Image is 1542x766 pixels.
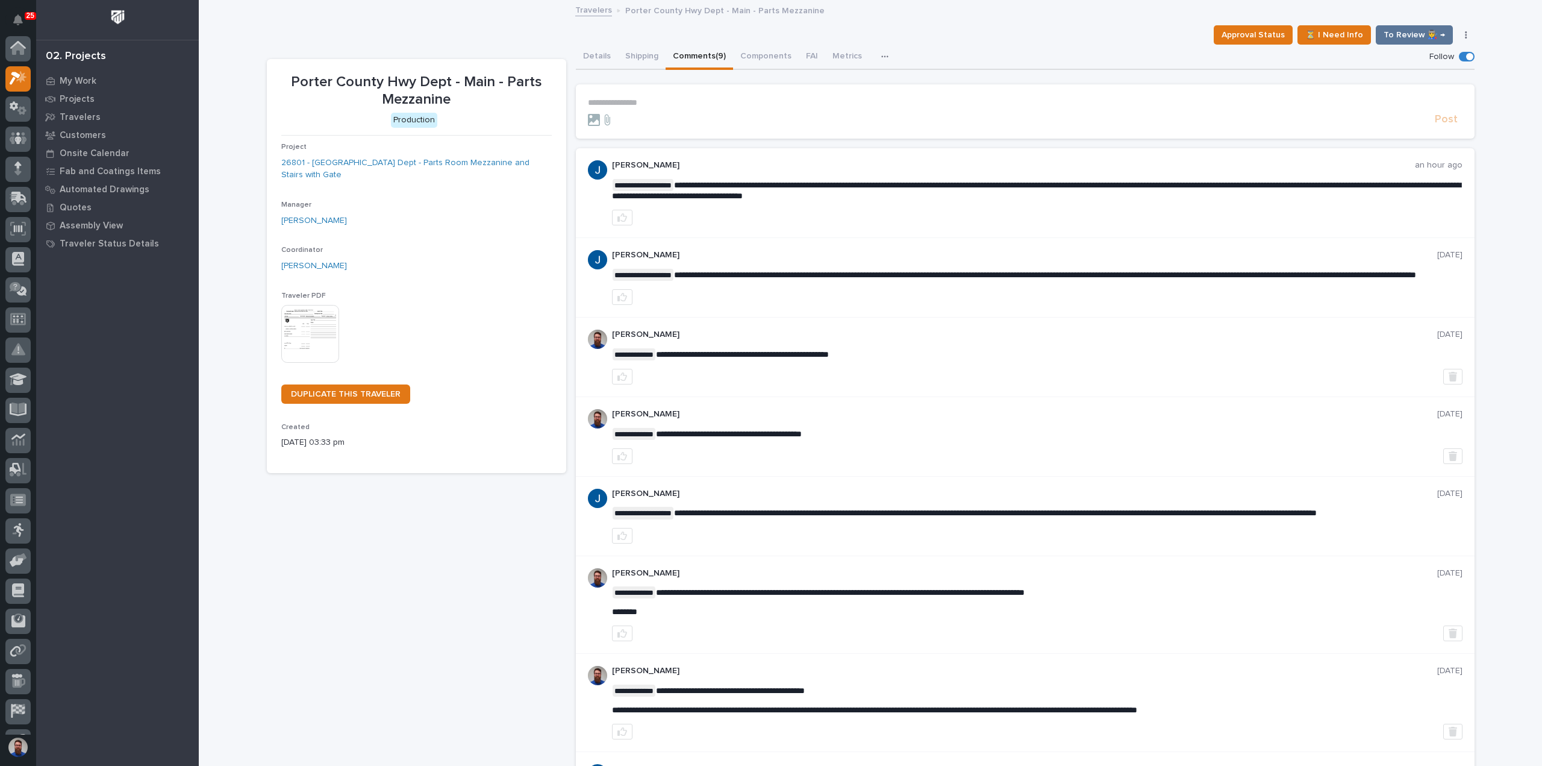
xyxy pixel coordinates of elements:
[1376,25,1453,45] button: To Review 👨‍🏭 →
[612,160,1415,171] p: [PERSON_NAME]
[36,198,199,216] a: Quotes
[612,489,1437,499] p: [PERSON_NAME]
[825,45,869,70] button: Metrics
[281,215,347,227] a: [PERSON_NAME]
[588,330,607,349] img: 6hTokn1ETDGPf9BPokIQ
[15,14,31,34] div: Notifications25
[60,130,106,141] p: Customers
[612,448,632,464] button: like this post
[281,201,311,209] span: Manager
[36,234,199,253] a: Traveler Status Details
[576,45,618,70] button: Details
[36,90,199,108] a: Projects
[5,7,31,33] button: Notifications
[588,666,607,685] img: 6hTokn1ETDGPf9BPokIQ
[60,239,159,250] p: Traveler Status Details
[36,162,199,180] a: Fab and Coatings Items
[36,126,199,144] a: Customers
[281,436,552,449] p: [DATE] 03:33 pm
[588,250,607,269] img: ACg8ocIvQgbKnUI1OLQ1VS3mm8sq0p2BVcNzpCu_ubKm4b8z_eaaoA=s96-c
[612,289,632,305] button: like this post
[1437,568,1462,579] p: [DATE]
[60,94,95,105] p: Projects
[1415,160,1462,171] p: an hour ago
[36,72,199,90] a: My Work
[36,144,199,162] a: Onsite Calendar
[1443,369,1462,385] button: Delete post
[291,390,401,398] span: DUPLICATE THIS TRAVELER
[625,3,825,16] p: Porter County Hwy Dept - Main - Parts Mezzanine
[60,184,149,195] p: Automated Drawings
[612,568,1437,579] p: [PERSON_NAME]
[46,50,106,63] div: 02. Projects
[612,210,632,225] button: like this post
[575,2,612,16] a: Travelers
[60,76,96,87] p: My Work
[60,148,130,159] p: Onsite Calendar
[1435,113,1458,127] span: Post
[1437,250,1462,260] p: [DATE]
[60,202,92,213] p: Quotes
[1443,626,1462,641] button: Delete post
[612,626,632,641] button: like this post
[1429,52,1454,62] p: Follow
[612,250,1437,260] p: [PERSON_NAME]
[281,260,347,272] a: [PERSON_NAME]
[1214,25,1293,45] button: Approval Status
[1437,409,1462,419] p: [DATE]
[1430,113,1462,127] button: Post
[60,221,123,231] p: Assembly View
[281,292,326,300] span: Traveler PDF
[588,409,607,429] img: 6hTokn1ETDGPf9BPokIQ
[1437,489,1462,499] p: [DATE]
[612,724,632,739] button: like this post
[612,666,1437,676] p: [PERSON_NAME]
[281,385,410,404] a: DUPLICATE THIS TRAVELER
[1384,28,1445,42] span: To Review 👨‍🏭 →
[1443,448,1462,464] button: Delete post
[60,112,101,123] p: Travelers
[1443,724,1462,739] button: Delete post
[1297,25,1371,45] button: ⏳ I Need Info
[281,246,323,254] span: Coordinator
[281,157,552,182] a: 26801 - [GEOGRAPHIC_DATA] Dept - Parts Room Mezzanine and Stairs with Gate
[1437,330,1462,340] p: [DATE]
[612,409,1437,419] p: [PERSON_NAME]
[5,735,31,760] button: users-avatar
[733,45,799,70] button: Components
[612,528,632,544] button: like this post
[1437,666,1462,676] p: [DATE]
[281,424,310,431] span: Created
[281,143,307,151] span: Project
[588,160,607,180] img: ACg8ocIvQgbKnUI1OLQ1VS3mm8sq0p2BVcNzpCu_ubKm4b8z_eaaoA=s96-c
[60,166,161,177] p: Fab and Coatings Items
[666,45,733,70] button: Comments (9)
[1222,28,1285,42] span: Approval Status
[612,330,1437,340] p: [PERSON_NAME]
[799,45,825,70] button: FAI
[588,568,607,588] img: 6hTokn1ETDGPf9BPokIQ
[36,216,199,234] a: Assembly View
[1305,28,1363,42] span: ⏳ I Need Info
[281,74,552,108] p: Porter County Hwy Dept - Main - Parts Mezzanine
[391,113,437,128] div: Production
[27,11,34,20] p: 25
[618,45,666,70] button: Shipping
[107,6,129,28] img: Workspace Logo
[588,489,607,508] img: ACg8ocIvQgbKnUI1OLQ1VS3mm8sq0p2BVcNzpCu_ubKm4b8z_eaaoA=s96-c
[36,108,199,126] a: Travelers
[36,180,199,198] a: Automated Drawings
[612,369,632,385] button: like this post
